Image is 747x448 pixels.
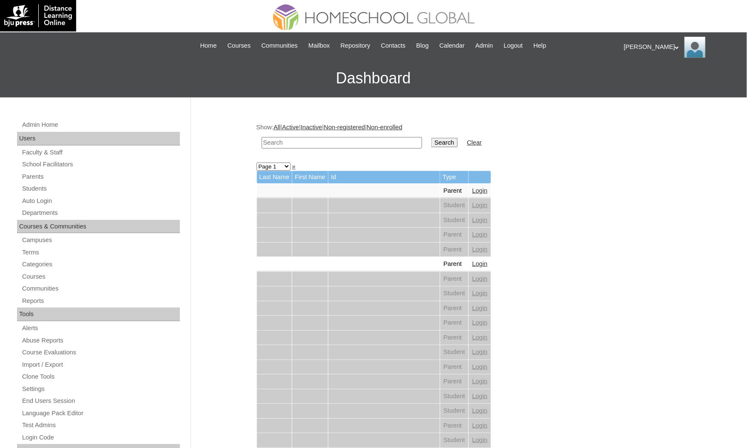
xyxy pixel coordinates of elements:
td: Parent [440,257,469,271]
td: Last Name [257,171,292,183]
a: » [292,163,296,170]
h3: Dashboard [4,59,743,97]
a: Login [472,290,488,297]
span: Calendar [439,41,465,51]
a: Login [472,363,488,370]
a: Campuses [21,235,180,245]
div: Tools [17,308,180,321]
a: Courses [223,41,255,51]
a: Categories [21,259,180,270]
a: Communities [21,283,180,294]
td: Parent [440,419,469,433]
td: Id [328,171,440,183]
a: Admin Home [21,120,180,130]
span: Logout [504,41,523,51]
td: Parent [440,228,469,242]
a: Login [472,393,488,399]
span: Admin [476,41,493,51]
span: Blog [416,41,429,51]
span: Help [533,41,546,51]
a: Login [472,202,488,208]
img: Ariane Ebuen [684,37,706,58]
a: Login [472,305,488,311]
a: Admin [471,41,498,51]
a: Login [472,217,488,223]
a: Import / Export [21,360,180,370]
td: Student [440,286,469,301]
td: Parent [440,331,469,345]
a: Clear [467,139,482,146]
a: Abuse Reports [21,335,180,346]
span: Communities [261,41,298,51]
a: Logout [499,41,527,51]
td: Student [440,213,469,228]
a: Non-enrolled [367,124,402,131]
a: Login [472,246,488,253]
a: Mailbox [304,41,334,51]
a: Students [21,183,180,194]
img: logo-white.png [4,4,72,27]
a: Help [529,41,550,51]
td: Parent [440,316,469,330]
a: Courses [21,271,180,282]
a: Login [472,231,488,238]
div: Show: | | | | [257,123,678,153]
td: Parent [440,184,469,198]
a: Test Admins [21,420,180,431]
input: Search [431,138,458,147]
a: End Users Session [21,396,180,406]
a: Departments [21,208,180,218]
a: Contacts [377,41,410,51]
a: Course Evaluations [21,347,180,358]
a: Parents [21,171,180,182]
a: Faculty & Staff [21,147,180,158]
a: Login [472,407,488,414]
a: All [274,124,280,131]
td: First Name [292,171,328,183]
a: School Facilitators [21,159,180,170]
td: Student [440,389,469,404]
a: Alerts [21,323,180,334]
a: Clone Tools [21,371,180,382]
span: Repository [341,41,371,51]
input: Search [262,137,422,148]
span: Contacts [381,41,406,51]
a: Blog [412,41,433,51]
td: Parent [440,374,469,389]
a: Login [472,378,488,385]
a: Login [472,334,488,341]
a: Active [282,124,299,131]
td: Student [440,404,469,418]
a: Calendar [435,41,469,51]
div: [PERSON_NAME] [624,37,738,58]
td: Parent [440,301,469,316]
span: Home [200,41,217,51]
a: Login [472,437,488,443]
a: Settings [21,384,180,394]
td: Student [440,345,469,360]
a: Login [472,275,488,282]
td: Type [440,171,469,183]
a: Home [196,41,221,51]
a: Login [472,319,488,326]
td: Parent [440,360,469,374]
a: Login [472,422,488,429]
td: Parent [440,243,469,257]
a: Terms [21,247,180,258]
a: Login [472,187,488,194]
div: Users [17,132,180,146]
a: Login Code [21,432,180,443]
a: Login [472,260,488,267]
a: Non-registered [324,124,365,131]
div: Courses & Communities [17,220,180,234]
td: Student [440,433,469,448]
span: Courses [228,41,251,51]
a: Repository [336,41,375,51]
a: Login [472,348,488,355]
a: Reports [21,296,180,306]
a: Inactive [301,124,322,131]
td: Student [440,198,469,213]
td: Parent [440,272,469,286]
span: Mailbox [308,41,330,51]
a: Communities [257,41,302,51]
